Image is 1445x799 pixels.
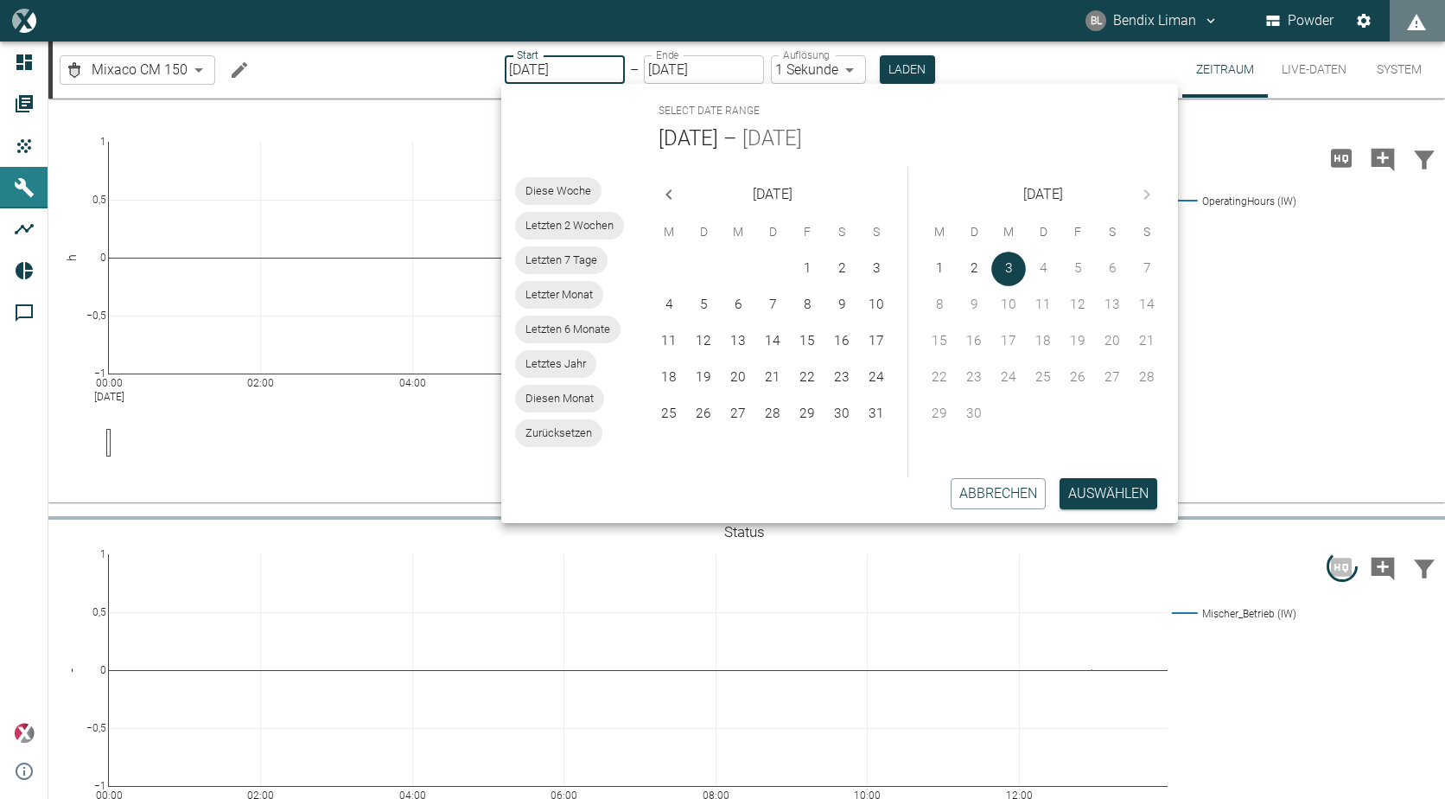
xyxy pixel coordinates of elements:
button: 26 [686,397,721,431]
label: Ende [656,48,678,62]
button: 3 [859,252,894,286]
span: [DATE] [753,182,793,207]
input: DD.MM.YYYY [505,55,625,84]
button: 1 [790,252,824,286]
span: Samstag [826,215,857,250]
button: 11 [652,324,686,359]
span: Freitag [1062,215,1093,250]
span: Montag [924,215,955,250]
button: 9 [824,288,859,323]
div: Letzten 7 Tage [515,246,608,274]
button: Kommentar hinzufügen [1362,136,1404,181]
button: 15 [790,324,824,359]
button: Daten filtern [1404,545,1445,590]
div: BL [1085,10,1106,31]
button: 31 [859,397,894,431]
span: Select date range [659,98,760,125]
button: Laden [880,55,935,84]
a: Mixaco CM 150 [64,60,188,80]
span: Montag [653,215,684,250]
div: Letzter Monat [515,281,603,309]
span: Diese Woche [515,182,602,200]
span: Diesen Monat [515,390,604,407]
span: Dienstag [688,215,719,250]
input: DD.MM.YYYY [644,55,764,84]
button: 21 [755,361,790,395]
button: 8 [790,288,824,323]
span: Hohe Auflösung [1321,558,1362,574]
p: – [630,60,639,80]
div: Diese Woche [515,177,602,205]
button: 28 [755,397,790,431]
div: 1 Sekunde [771,55,866,84]
button: 6 [721,288,755,323]
button: Live-Daten [1268,42,1360,98]
button: 22 [790,361,824,395]
button: 3 [991,252,1026,286]
span: Donnerstag [757,215,788,250]
span: Dienstag [958,215,990,250]
button: [DATE] [659,125,718,153]
button: Zeitraum [1182,42,1268,98]
div: Zurücksetzen [515,419,602,447]
button: 10 [859,288,894,323]
button: 1 [922,252,957,286]
span: Samstag [1097,215,1128,250]
div: Letzten 6 Monate [515,316,621,343]
button: 16 [824,324,859,359]
div: Letzten 2 Wochen [515,212,624,240]
span: Mixaco CM 150 [92,60,188,80]
label: Start [517,48,538,62]
button: System [1360,42,1438,98]
button: 2 [824,252,859,286]
span: Sonntag [861,215,892,250]
button: 4 [652,288,686,323]
span: Freitag [792,215,823,250]
button: 24 [859,361,894,395]
button: 23 [824,361,859,395]
span: Sonntag [1131,215,1162,250]
button: [DATE] [742,125,802,153]
span: [DATE] [1023,182,1063,207]
button: Daten filtern [1404,136,1445,181]
button: Powder [1263,5,1338,36]
span: Hohe Auflösung [1321,149,1362,165]
span: Mittwoch [722,215,754,250]
button: Einstellungen [1348,5,1379,36]
button: 7 [755,288,790,323]
span: Letzter Monat [515,286,603,304]
button: 13 [721,324,755,359]
button: Previous month [652,177,686,212]
button: Kommentar hinzufügen [1362,545,1404,590]
button: Abbrechen [951,478,1046,509]
button: 5 [686,288,721,323]
button: 2 [957,252,991,286]
span: Letzten 6 Monate [515,321,621,338]
span: Letzten 7 Tage [515,252,608,269]
span: Letzten 2 Wochen [515,217,624,234]
button: Auswählen [1060,478,1157,509]
button: bendix.liman@kansaihelios-cws.de [1083,5,1221,36]
button: 12 [686,324,721,359]
button: 17 [859,324,894,359]
button: 20 [721,361,755,395]
button: 30 [824,397,859,431]
span: Zurücksetzen [515,425,602,442]
button: 18 [652,361,686,395]
label: Auflösung [783,48,830,62]
img: Xplore Logo [14,723,35,744]
button: 14 [755,324,790,359]
div: Letztes Jahr [515,350,596,378]
span: Donnerstag [1028,215,1059,250]
h5: – [718,125,742,153]
button: 29 [790,397,824,431]
img: logo [12,9,35,32]
span: Mittwoch [993,215,1024,250]
div: Diesen Monat [515,385,604,412]
button: 25 [652,397,686,431]
span: Letztes Jahr [515,355,596,373]
button: 27 [721,397,755,431]
button: 19 [686,361,721,395]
